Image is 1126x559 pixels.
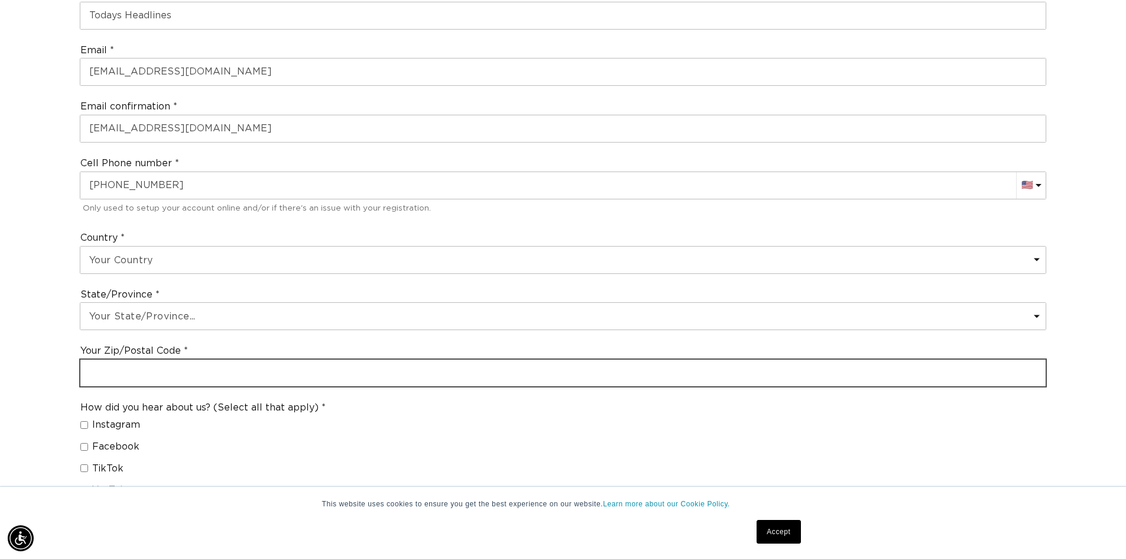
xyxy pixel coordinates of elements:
span: Instagram [92,419,140,431]
span: Facebook [92,441,139,453]
label: Cell Phone number [80,157,179,170]
input: Used for account login and order notifications [80,59,1046,85]
legend: How did you hear about us? (Select all that apply) [80,402,326,414]
label: Email [80,44,114,57]
a: Learn more about our Cookie Policy. [603,500,730,508]
a: Accept [757,520,800,544]
div: Only used to setup your account online and/or if there's an issue with your registration. [80,199,1046,217]
div: Accessibility Menu [8,525,34,551]
label: State/Province [80,289,160,301]
label: Email confirmation [80,101,177,113]
span: YouTube [92,484,132,496]
label: Country [80,232,125,244]
input: 555-555-5555 [80,172,1046,199]
p: This website uses cookies to ensure you get the best experience on our website. [322,499,804,509]
span: TikTok [92,463,124,475]
label: Your Zip/Postal Code [80,345,188,357]
iframe: Chat Widget [969,431,1126,559]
